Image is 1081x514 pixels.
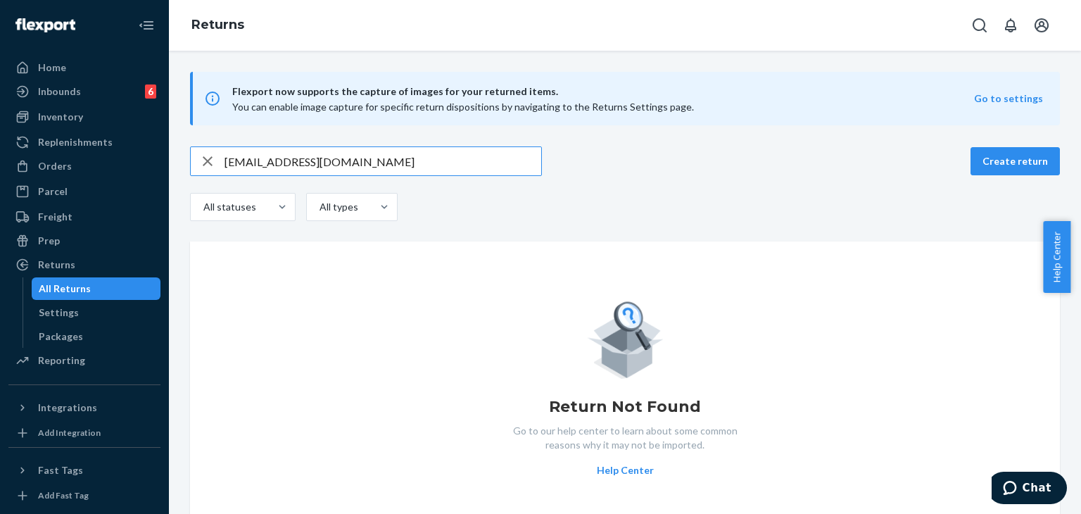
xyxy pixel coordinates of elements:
[974,92,1043,106] button: Go to settings
[38,184,68,199] div: Parcel
[8,396,160,419] button: Integrations
[966,11,994,39] button: Open Search Box
[32,277,161,300] a: All Returns
[8,487,160,504] a: Add Fast Tag
[320,200,356,214] div: All types
[8,425,160,441] a: Add Integration
[997,11,1025,39] button: Open notifications
[8,253,160,276] a: Returns
[38,353,85,368] div: Reporting
[597,463,654,477] button: Help Center
[232,101,694,113] span: You can enable image capture for specific return dispositions by navigating to the Returns Settin...
[203,200,254,214] div: All statuses
[232,83,974,100] span: Flexport now supports the capture of images for your returned items.
[132,11,160,39] button: Close Navigation
[38,401,97,415] div: Integrations
[38,61,66,75] div: Home
[1043,221,1070,293] button: Help Center
[8,131,160,153] a: Replenishments
[38,135,113,149] div: Replenishments
[1028,11,1056,39] button: Open account menu
[8,230,160,252] a: Prep
[225,147,541,175] input: Search returns by rma, id, tracking number
[587,298,664,379] img: Empty list
[549,396,701,418] h1: Return Not Found
[145,84,156,99] div: 6
[8,206,160,228] a: Freight
[38,258,75,272] div: Returns
[39,306,79,320] div: Settings
[38,84,81,99] div: Inbounds
[8,180,160,203] a: Parcel
[191,17,244,32] a: Returns
[38,210,72,224] div: Freight
[32,301,161,324] a: Settings
[8,155,160,177] a: Orders
[180,5,255,46] ol: breadcrumbs
[971,147,1060,175] button: Create return
[8,56,160,79] a: Home
[38,110,83,124] div: Inventory
[38,234,60,248] div: Prep
[992,472,1067,507] iframe: Opens a widget where you can chat to one of our agents
[8,80,160,103] a: Inbounds6
[32,325,161,348] a: Packages
[8,106,160,128] a: Inventory
[38,427,101,439] div: Add Integration
[38,463,83,477] div: Fast Tags
[39,330,83,344] div: Packages
[38,489,89,501] div: Add Fast Tag
[8,349,160,372] a: Reporting
[502,424,748,452] p: Go to our help center to learn about some common reasons why it may not be imported.
[8,459,160,482] button: Fast Tags
[39,282,91,296] div: All Returns
[15,18,75,32] img: Flexport logo
[38,159,72,173] div: Orders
